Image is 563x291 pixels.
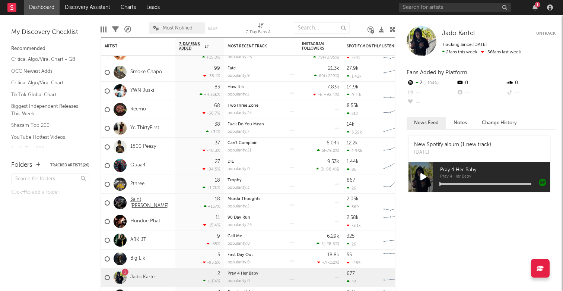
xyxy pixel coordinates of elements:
[228,122,264,126] a: Fuck Do You Mean
[414,141,491,149] div: New Spotify album (1 new track)
[217,253,220,257] div: 5
[203,185,220,190] div: +1.7k %
[347,66,359,71] div: 27.9k
[347,55,360,60] div: -241
[535,2,540,7] div: 1
[347,253,352,257] div: 55
[474,117,524,129] button: Change History
[328,66,339,71] div: 21.3k
[228,186,249,190] div: popularity: 3
[532,4,538,10] button: 1
[11,173,89,184] input: Search for folders...
[130,88,154,94] a: YWN Juski
[314,73,339,78] div: ( )
[347,103,359,108] div: 8.55k
[399,3,511,12] input: Search for artists
[228,85,244,89] a: How It Is
[203,148,220,153] div: -40.3 %
[228,167,250,171] div: popularity: 0
[228,104,295,108] div: TwoThree Zone
[442,50,521,54] span: -56 fans last week
[506,88,556,98] div: --
[380,268,414,287] svg: Chart title
[347,260,360,265] div: -285
[228,66,236,71] a: Fate
[228,216,295,220] div: 90 Day Run
[228,130,249,134] div: popularity: 7
[203,279,220,284] div: +104 %
[11,44,89,53] div: Recommended
[50,163,89,167] button: Tracked Artists(26)
[228,279,250,283] div: popularity: 0
[442,43,487,47] span: Tracking Since: [DATE]
[130,197,172,209] a: Saint [PERSON_NAME]
[327,261,338,265] span: -112 %
[347,271,355,276] div: 677
[380,231,414,250] svg: Chart title
[206,129,220,134] div: +31 %
[203,111,220,116] div: -66.7 %
[347,111,358,116] div: 312
[317,260,339,265] div: ( )
[101,19,106,40] div: Edit Columns
[228,204,249,209] div: popularity: 2
[228,74,250,78] div: popularity: 9
[325,149,338,153] span: -79.2 %
[163,26,193,31] span: Most Notified
[347,74,362,79] div: 1.42k
[347,159,359,164] div: 1.44k
[440,166,550,175] span: Pray 4 Her Baby
[203,223,220,228] div: -15.4 %
[347,186,356,191] div: 26
[347,223,361,228] div: -2.1k
[214,66,220,71] div: 99
[228,141,295,145] div: Can't Complain
[506,78,556,88] div: 0
[327,253,339,257] div: 18.8k
[228,260,250,265] div: popularity: 0
[380,194,414,212] svg: Chart title
[130,181,144,187] a: 2three
[347,85,359,90] div: 14.9k
[440,175,550,179] span: Pray 4 Her Baby
[203,167,220,172] div: -84.5 %
[318,93,322,97] span: -6
[347,215,359,220] div: 2.58k
[105,44,160,48] div: Artist
[347,204,359,209] div: 369
[380,250,414,268] svg: Chart title
[380,175,414,194] svg: Chart title
[321,242,324,246] span: 5
[228,66,295,71] div: Fate
[327,85,339,90] div: 7.83k
[228,234,295,238] div: Call Me
[322,149,324,153] span: 5
[228,111,252,115] div: popularity: 24
[407,78,456,88] div: 2
[130,162,146,169] a: Quaa4
[228,242,250,246] div: popularity: 0
[407,98,456,107] div: --
[228,178,295,182] div: Trophy
[179,42,203,51] span: 7-Day Fans Added
[228,104,258,108] a: TwoThree Zone
[228,253,295,257] div: First Day Out
[347,279,357,284] div: 44
[112,19,119,40] div: Filters
[216,215,220,220] div: 11
[322,261,326,265] span: -7
[228,93,249,97] div: popularity: 1
[228,85,295,89] div: How It Is
[456,78,506,88] div: 0
[347,44,403,48] div: Spotify Monthly Listeners
[442,30,475,37] a: Jado Kartel
[11,55,82,63] a: Critical Algo/Viral Chart - GB
[347,148,362,153] div: 2.96k
[215,159,220,164] div: 27
[407,70,467,75] span: Fans Added by Platform
[203,260,220,265] div: -95.5 %
[313,55,339,60] div: ( )
[130,144,156,150] a: 1800 Peezy
[422,81,439,85] span: +104 %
